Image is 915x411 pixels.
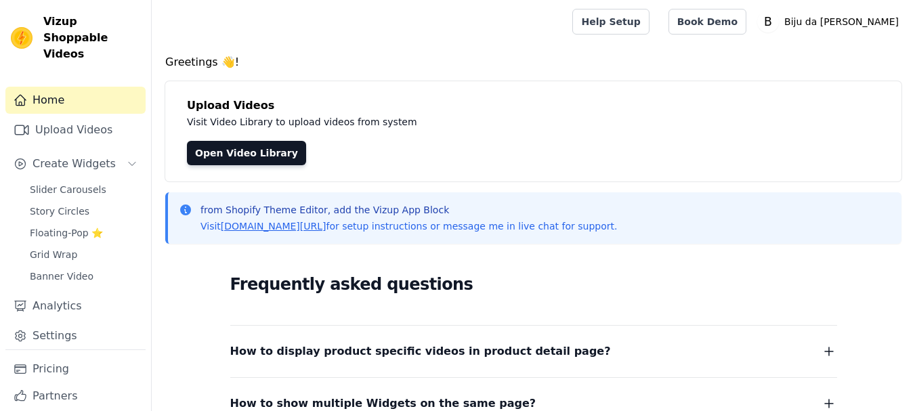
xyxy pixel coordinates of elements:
a: Home [5,87,146,114]
span: How to display product specific videos in product detail page? [230,342,611,361]
p: Visit for setup instructions or message me in live chat for support. [200,219,617,233]
a: Book Demo [668,9,746,35]
a: Slider Carousels [22,180,146,199]
p: Biju da [PERSON_NAME] [779,9,904,34]
a: Pricing [5,355,146,383]
a: Help Setup [572,9,649,35]
a: Grid Wrap [22,245,146,264]
span: Create Widgets [33,156,116,172]
span: Grid Wrap [30,248,77,261]
a: Story Circles [22,202,146,221]
h2: Frequently asked questions [230,271,837,298]
a: Banner Video [22,267,146,286]
a: Partners [5,383,146,410]
button: How to display product specific videos in product detail page? [230,342,837,361]
p: from Shopify Theme Editor, add the Vizup App Block [200,203,617,217]
span: Banner Video [30,269,93,283]
a: Settings [5,322,146,349]
img: Vizup [11,27,33,49]
a: [DOMAIN_NAME][URL] [221,221,326,232]
button: Create Widgets [5,150,146,177]
text: B [764,15,772,28]
h4: Greetings 👋! [165,54,901,70]
span: Vizup Shoppable Videos [43,14,140,62]
a: Open Video Library [187,141,306,165]
a: Floating-Pop ⭐ [22,223,146,242]
span: Story Circles [30,204,89,218]
button: B Biju da [PERSON_NAME] [757,9,904,34]
span: Floating-Pop ⭐ [30,226,103,240]
h4: Upload Videos [187,98,880,114]
a: Upload Videos [5,116,146,144]
p: Visit Video Library to upload videos from system [187,114,794,130]
a: Analytics [5,293,146,320]
span: Slider Carousels [30,183,106,196]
